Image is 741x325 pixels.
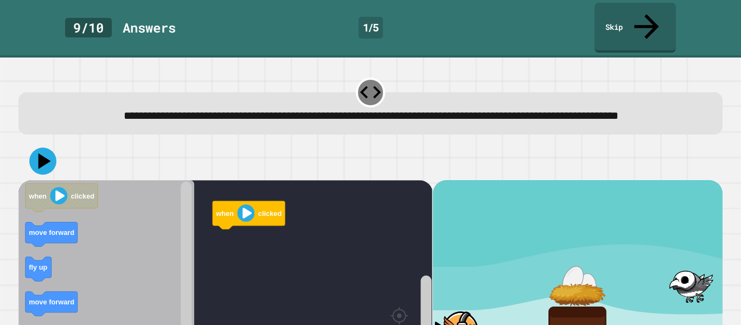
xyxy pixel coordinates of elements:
div: 9 / 10 [65,18,112,37]
text: clicked [258,209,282,218]
text: when [215,209,234,218]
text: clicked [71,192,94,200]
text: move forward [29,228,74,237]
text: move forward [29,298,74,306]
div: Answer s [123,18,176,37]
div: 1 / 5 [359,17,383,39]
a: Skip [595,3,676,53]
text: when [28,192,47,200]
text: fly up [29,263,47,271]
